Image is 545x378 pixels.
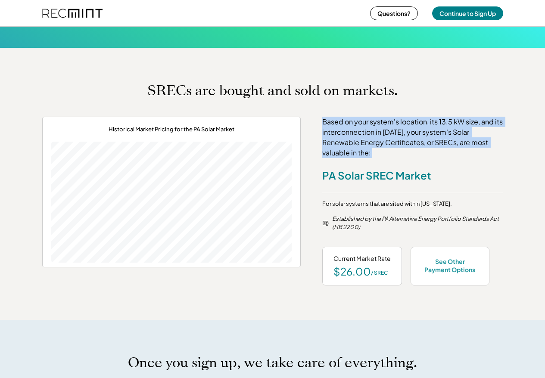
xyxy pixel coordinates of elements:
div: Current Market Rate [333,254,391,263]
img: recmint-logotype%403x%20%281%29.jpeg [42,2,103,25]
div: Established by the PA Alternative Energy Portfolio Standards Act (HB 2200) [332,215,503,232]
div: $26.00 [333,266,371,276]
h1: Once you sign up, we take care of everything. [128,354,417,371]
h1: SRECs are bought and sold on markets. [147,82,398,99]
div: Based on your system's location, its 13.5 kW size, and its interconnection in [DATE], your system... [322,117,503,158]
button: Continue to Sign Up [432,6,503,20]
div: See Other Payment Options [422,257,478,273]
div: Historical Market Pricing for the PA Solar Market [109,126,234,133]
div: PA Solar SREC Market [322,169,431,182]
div: / SREC [371,270,388,277]
div: For solar systems that are sited within [US_STATE]. [322,200,452,208]
button: Questions? [370,6,418,20]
